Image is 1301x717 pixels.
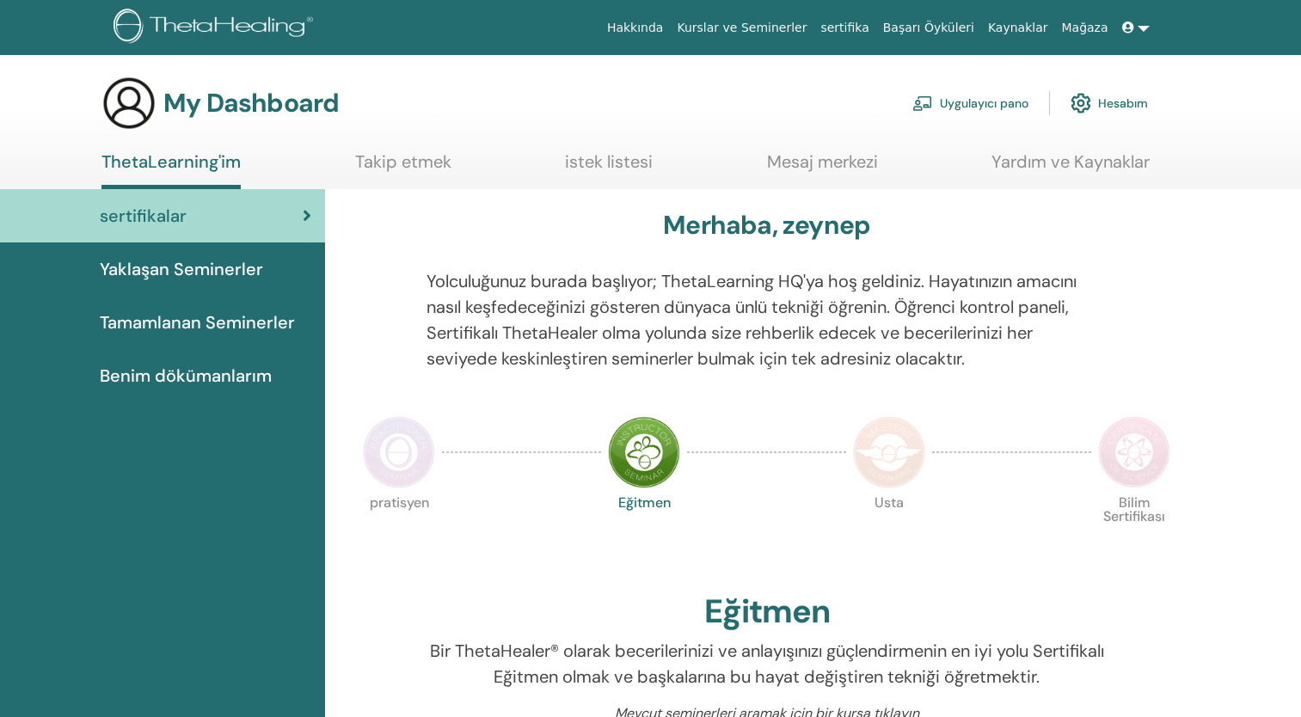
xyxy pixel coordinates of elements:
p: Bir ThetaHealer® olarak becerilerinizi ve anlayışınızı güçlendirmenin en iyi yolu Sertifikalı Eği... [427,638,1107,689]
img: Certificate of Science [1098,416,1170,488]
h2: Eğitmen [704,592,830,632]
a: sertifika [813,12,875,44]
p: pratisyen [363,496,435,568]
img: Instructor [608,416,680,488]
a: Takip etmek [355,151,451,185]
a: Hesabım [1071,84,1148,122]
p: Usta [853,496,925,568]
span: Benim dökümanlarım [100,363,272,389]
img: generic-user-icon.jpg [101,76,156,131]
a: ThetaLearning'im [101,151,241,189]
a: Kurslar ve Seminerler [670,12,813,44]
span: Yaklaşan Seminerler [100,256,263,282]
img: logo.png [114,9,319,47]
h3: Merhaba, zeynep [663,210,870,241]
a: Kaynaklar [981,12,1055,44]
img: Practitioner [363,416,435,488]
a: Yardım ve Kaynaklar [991,151,1150,185]
a: Başarı Öyküleri [876,12,981,44]
h3: My Dashboard [163,88,339,119]
p: Yolculuğunuz burada başlıyor; ThetaLearning HQ'ya hoş geldiniz. Hayatınızın amacını nasıl keşfede... [427,268,1107,371]
span: sertifikalar [100,203,187,229]
span: Tamamlanan Seminerler [100,309,295,335]
a: Uygulayıcı pano [912,84,1028,122]
p: Eğitmen [608,496,680,568]
p: Bilim Sertifikası [1098,496,1170,568]
img: chalkboard-teacher.svg [912,95,933,111]
img: cog.svg [1071,89,1091,118]
img: Master [853,416,925,488]
a: istek listesi [565,151,653,185]
a: Mesaj merkezi [767,151,878,185]
a: Mağaza [1054,12,1114,44]
a: Hakkında [600,12,671,44]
